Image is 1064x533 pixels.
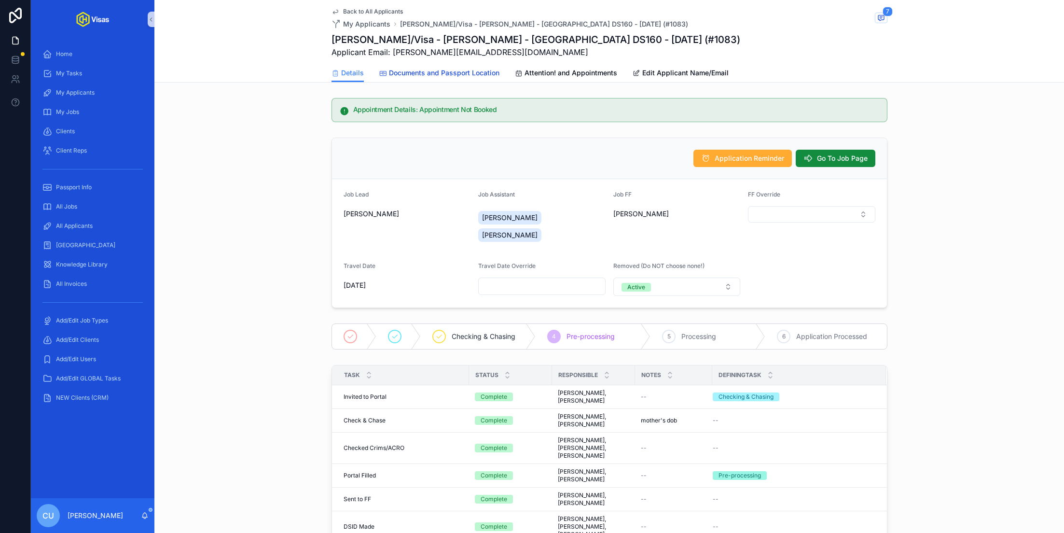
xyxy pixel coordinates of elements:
span: Job Assistant [478,191,515,198]
span: Check & Chase [344,417,386,424]
button: Select Button [613,278,741,296]
a: Clients [37,123,149,140]
a: Edit Applicant Name/Email [633,64,729,84]
span: Sent to FF [344,495,371,503]
span: Go To Job Page [817,154,868,163]
span: Documents and Passport Location [389,68,499,78]
span: Invited to Portal [344,393,387,401]
a: Home [37,45,149,63]
span: Attention! and Appointments [525,68,617,78]
span: My Tasks [56,70,82,77]
span: [PERSON_NAME]/Visa - [PERSON_NAME] - [GEOGRAPHIC_DATA] DS160 - [DATE] (#1083) [400,19,688,29]
span: -- [713,523,719,531]
a: Add/Edit GLOBAL Tasks [37,370,149,387]
span: Add/Edit Users [56,355,96,363]
span: My Applicants [343,19,390,29]
div: Active [627,283,645,292]
span: DefiningTask [719,371,761,379]
span: Knowledge Library [56,261,108,268]
a: All Applicants [37,217,149,235]
a: Back to All Applicants [332,8,403,15]
a: Add/Edit Job Types [37,312,149,329]
a: Documents and Passport Location [379,64,499,84]
span: All Jobs [56,203,77,210]
span: [PERSON_NAME], [PERSON_NAME] [558,468,629,483]
span: Back to All Applicants [343,8,403,15]
span: [PERSON_NAME], [PERSON_NAME], [PERSON_NAME] [558,436,629,460]
span: Add/Edit GLOBAL Tasks [56,375,121,382]
a: My Tasks [37,65,149,82]
a: My Applicants [37,84,149,101]
span: 4 [552,333,556,340]
a: All Jobs [37,198,149,215]
button: Application Reminder [693,150,792,167]
a: Attention! and Appointments [515,64,617,84]
span: My Jobs [56,108,79,116]
a: Passport Info [37,179,149,196]
span: [GEOGRAPHIC_DATA] [56,241,115,249]
span: -- [641,393,647,401]
span: [PERSON_NAME] [482,230,538,240]
span: 5 [667,333,671,340]
h5: Appointment Details: Appointment Not Booked [353,106,879,113]
span: [PERSON_NAME] [482,213,538,223]
button: 7 [875,13,887,25]
span: Notes [641,371,661,379]
span: All Applicants [56,222,93,230]
span: Responsible [558,371,598,379]
span: DSID Made [344,523,374,531]
span: Edit Applicant Name/Email [642,68,729,78]
span: -- [713,444,719,452]
span: Application Reminder [715,154,784,163]
a: Knowledge Library [37,256,149,273]
span: Removed (Do NOT choose none!) [613,262,705,269]
span: Job Lead [344,191,369,198]
span: [DATE] [344,281,471,290]
span: CU [42,510,54,521]
span: 6 [782,333,786,340]
div: Complete [481,471,507,480]
span: Travel Date Override [478,262,536,269]
div: Complete [481,522,507,531]
span: [PERSON_NAME] [613,209,669,219]
span: Status [475,371,498,379]
a: Add/Edit Users [37,351,149,368]
button: Select Button [748,206,875,223]
span: Add/Edit Clients [56,336,99,344]
span: Job FF [613,191,632,198]
span: Travel Date [344,262,375,269]
span: Details [341,68,364,78]
span: 7 [883,7,893,16]
span: FF Override [748,191,780,198]
img: App logo [76,12,109,27]
span: Checked Crims/ACRO [344,444,404,452]
div: Checking & Chasing [719,393,774,401]
span: Processing [681,332,716,341]
span: Application Processed [796,332,867,341]
span: NEW Clients (CRM) [56,394,109,402]
h1: [PERSON_NAME]/Visa - [PERSON_NAME] - [GEOGRAPHIC_DATA] DS160 - [DATE] (#1083) [332,33,740,46]
span: -- [713,495,719,503]
span: -- [641,444,647,452]
span: My Applicants [56,89,95,97]
a: Add/Edit Clients [37,331,149,349]
span: Portal Filled [344,472,376,479]
div: Complete [481,495,507,504]
span: [PERSON_NAME], [PERSON_NAME] [558,389,629,405]
a: NEW Clients (CRM) [37,389,149,407]
div: Pre-processing [719,471,761,480]
span: Applicant Email: [PERSON_NAME][EMAIL_ADDRESS][DOMAIN_NAME] [332,46,740,58]
span: -- [713,417,719,424]
div: Complete [481,393,507,401]
span: -- [641,472,647,479]
span: [PERSON_NAME], [PERSON_NAME] [558,491,629,507]
span: Task [344,371,360,379]
p: [PERSON_NAME] [68,511,123,520]
span: Home [56,50,72,58]
a: [GEOGRAPHIC_DATA] [37,237,149,254]
a: All Invoices [37,275,149,293]
a: Details [332,64,364,83]
a: Client Reps [37,142,149,159]
span: mother's dob [641,417,677,424]
span: Checking & Chasing [452,332,515,341]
